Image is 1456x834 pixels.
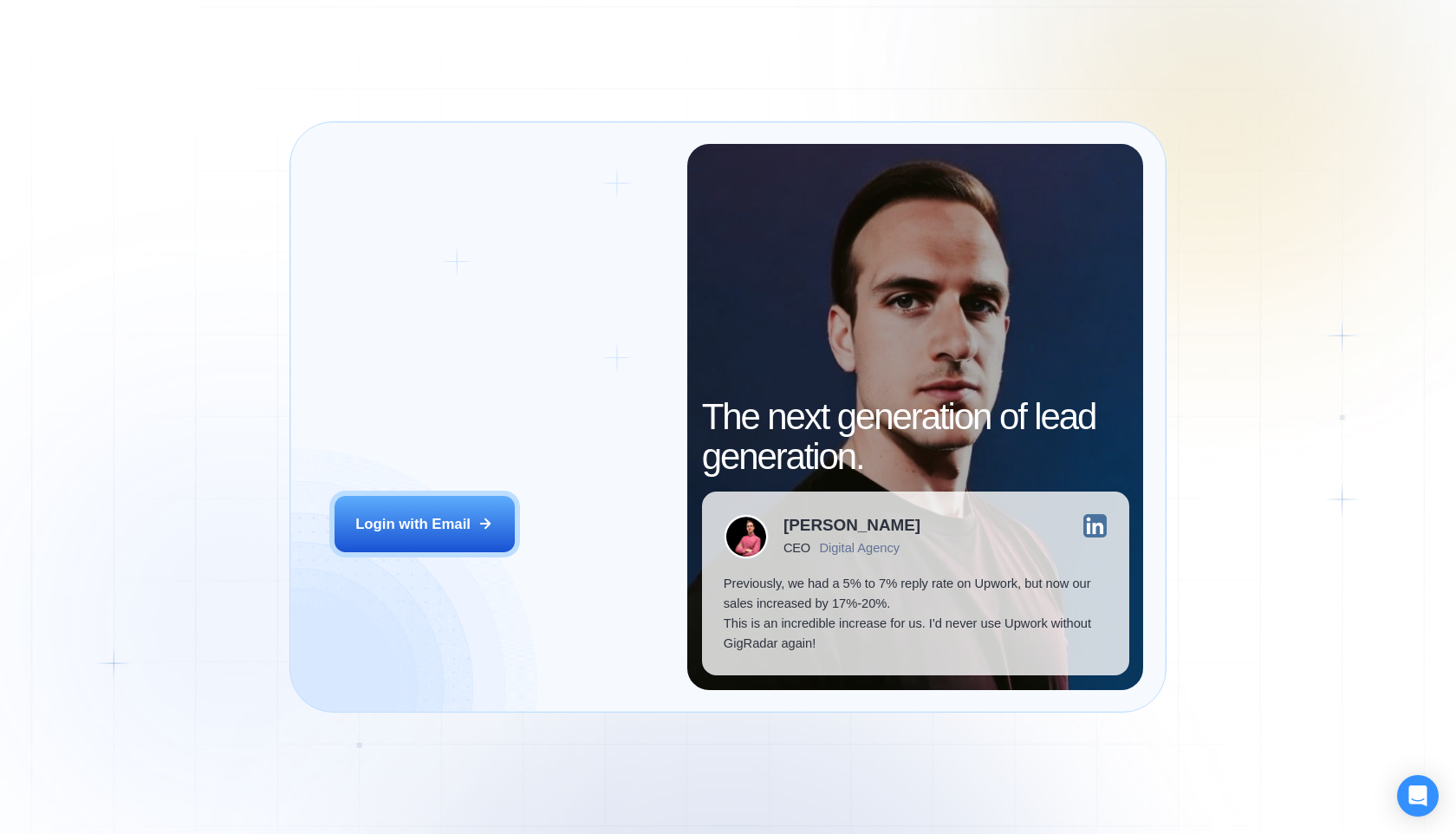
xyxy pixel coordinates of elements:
div: CEO [783,541,810,556]
div: Open Intercom Messenger [1397,775,1439,817]
p: Previously, we had a 5% to 7% reply rate on Upwork, but now our sales increased by 17%-20%. This ... [724,574,1108,654]
button: Login with Email [335,496,515,552]
div: Login with Email [355,514,471,534]
div: [PERSON_NAME] [783,518,920,534]
div: Digital Agency [819,541,900,556]
h2: The next generation of lead generation. [702,397,1129,477]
